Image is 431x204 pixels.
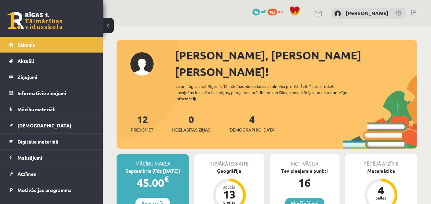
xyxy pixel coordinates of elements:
a: [PERSON_NAME] [346,10,388,16]
legend: Informatīvie ziņojumi [17,85,94,101]
span: Digitālie materiāli [17,138,58,145]
a: Rīgas 1. Tālmācības vidusskola [8,12,62,29]
a: Atzīmes [9,166,94,182]
span: mP [261,9,266,14]
a: Aktuāli [9,53,94,69]
a: [DEMOGRAPHIC_DATA] [9,117,94,133]
a: Ziņojumi [9,69,94,85]
a: Sākums [9,37,94,53]
a: 0Neizlasītās ziņas [172,113,211,133]
a: Motivācijas programma [9,182,94,198]
div: Ģeogrāfija [194,167,264,174]
span: Atzīmes [17,171,36,177]
div: Pēdējā atzīme [345,154,417,167]
a: 183 xp [267,9,286,14]
div: Atlicis [219,185,240,189]
div: 45.00 [117,174,189,191]
div: Septembris (līdz [DATE]) [117,167,189,174]
div: 4 [371,185,391,196]
a: Maksājumi [9,150,94,166]
legend: Maksājumi [17,150,94,166]
div: Tev pieejamie punkti [270,167,339,174]
a: 12Priekšmeti [131,113,154,133]
div: Tuvākā ieskaite [194,154,264,167]
div: dienas [219,200,240,204]
div: 13 [219,189,240,200]
a: Mācību materiāli [9,101,94,117]
div: [PERSON_NAME], [PERSON_NAME] [PERSON_NAME]! [175,47,417,80]
div: Matemātika [345,167,417,174]
legend: Ziņojumi [17,69,94,85]
span: € [164,174,169,184]
div: 16 [270,174,339,191]
span: [DEMOGRAPHIC_DATA] [228,126,276,133]
a: Informatīvie ziņojumi [9,85,94,101]
a: Digitālie materiāli [9,134,94,149]
span: Priekšmeti [131,126,154,133]
span: Aktuāli [17,58,34,64]
div: balles [371,196,391,200]
span: Neizlasītās ziņas [172,126,211,133]
span: xp [278,9,283,14]
img: Laura Kristiana Kauliņa [334,10,341,17]
div: Mācību maksa [117,154,189,167]
span: 183 [267,9,277,15]
span: [DEMOGRAPHIC_DATA] [17,122,71,128]
div: Motivācija [270,154,339,167]
span: Mācību materiāli [17,106,56,112]
a: 16 mP [252,9,266,14]
span: Sākums [17,42,35,48]
span: 16 [252,9,260,15]
span: Motivācijas programma [17,187,72,193]
a: 4[DEMOGRAPHIC_DATA] [228,113,276,133]
div: Laipni lūgts savā Rīgas 1. Tālmācības vidusskolas skolnieka profilā. Šeit Tu vari redzēt tuvojošo... [176,83,356,102]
